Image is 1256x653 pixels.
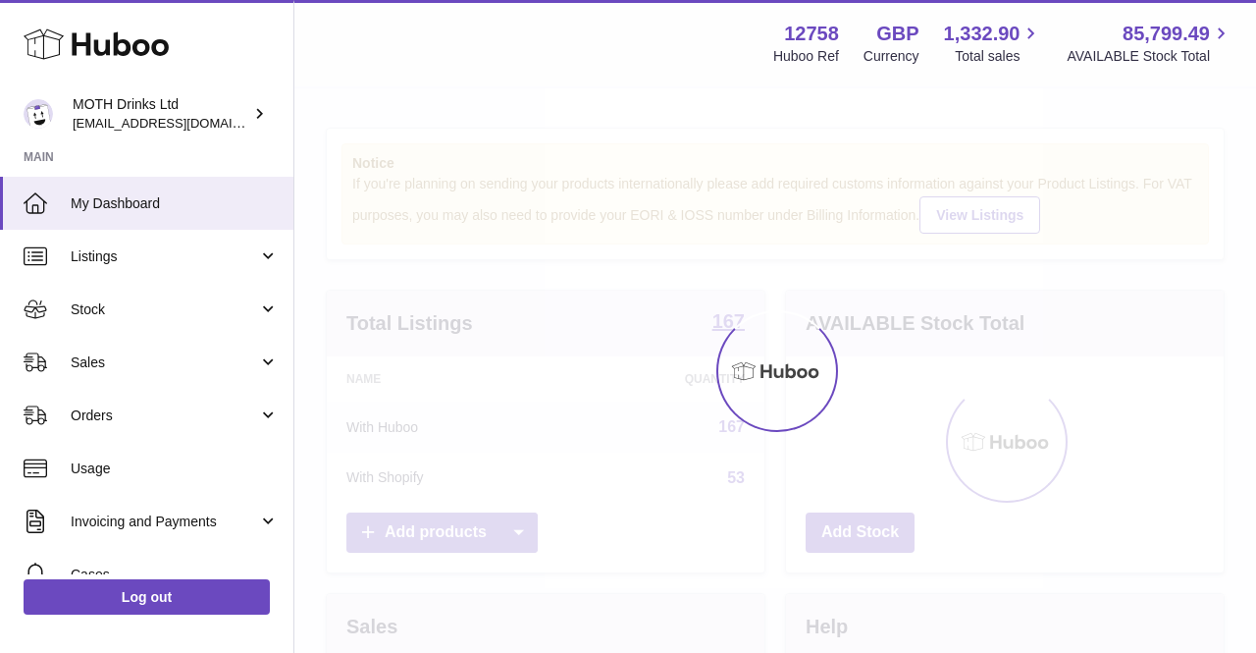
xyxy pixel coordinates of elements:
span: Total sales [955,47,1042,66]
div: MOTH Drinks Ltd [73,95,249,133]
a: 85,799.49 AVAILABLE Stock Total [1067,21,1232,66]
span: Usage [71,460,279,478]
span: Stock [71,300,258,319]
span: Invoicing and Payments [71,513,258,531]
strong: GBP [876,21,918,47]
a: Log out [24,579,270,615]
span: Cases [71,566,279,584]
span: [EMAIL_ADDRESS][DOMAIN_NAME] [73,115,288,131]
a: 1,332.90 Total sales [944,21,1043,66]
span: AVAILABLE Stock Total [1067,47,1232,66]
span: 1,332.90 [944,21,1020,47]
span: Orders [71,407,258,425]
div: Huboo Ref [773,47,839,66]
strong: 12758 [784,21,839,47]
div: Currency [863,47,919,66]
span: Listings [71,247,258,266]
span: Sales [71,354,258,372]
span: My Dashboard [71,194,279,213]
img: orders@mothdrinks.com [24,99,53,129]
span: 85,799.49 [1123,21,1210,47]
